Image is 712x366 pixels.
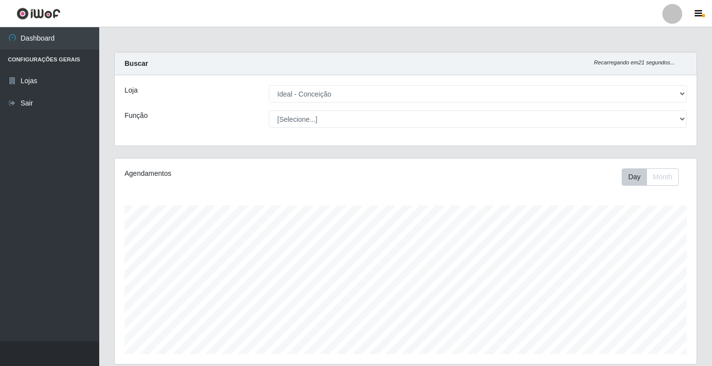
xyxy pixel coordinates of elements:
[622,168,679,186] div: First group
[16,7,61,20] img: CoreUI Logo
[594,59,675,65] i: Recarregando em 21 segundos...
[125,110,148,121] label: Função
[622,168,647,186] button: Day
[125,168,350,179] div: Agendamentos
[622,168,687,186] div: Toolbar with button groups
[125,59,148,67] strong: Buscar
[125,85,137,96] label: Loja
[647,168,679,186] button: Month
